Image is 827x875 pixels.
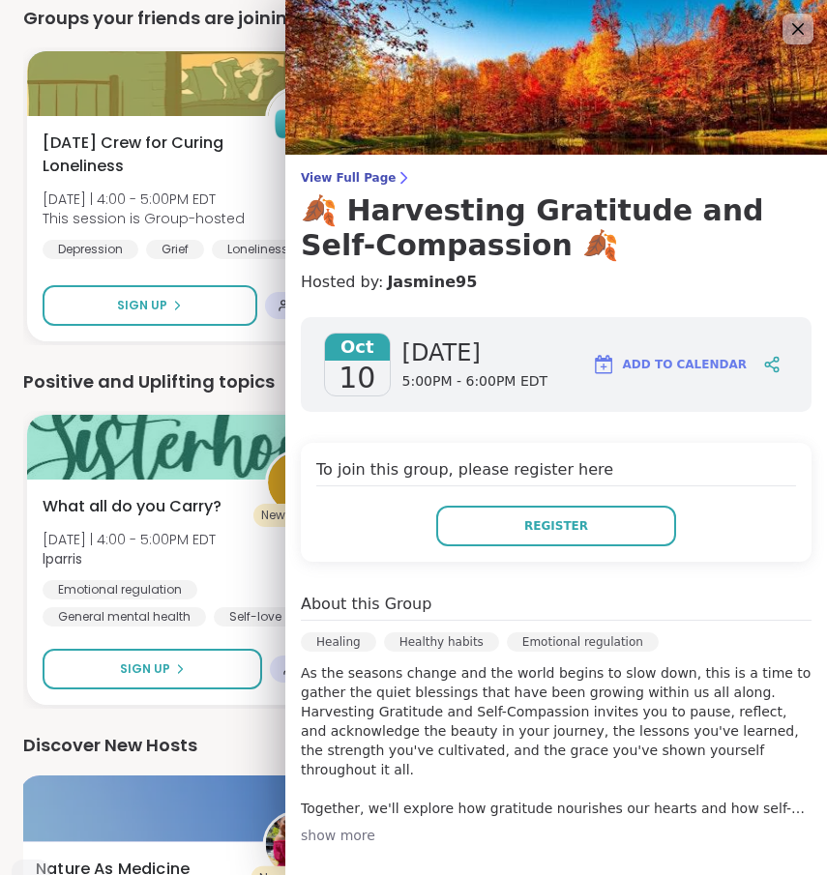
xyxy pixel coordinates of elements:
span: Sign Up [117,297,167,314]
h4: Hosted by: [301,271,812,294]
div: Positive and Uplifting topics [23,368,804,395]
img: ShareWell Logomark [592,353,615,376]
div: Emotional regulation [507,632,659,652]
div: Healing [301,632,376,652]
h4: To join this group, please register here [316,458,796,486]
div: New Host! 🎉 [253,504,342,527]
div: Loneliness [212,240,304,259]
p: As the seasons change and the world begins to slow down, this is a time to gather the quiet bless... [301,663,812,818]
img: ShareWell [268,89,328,149]
div: Groups your friends are joining [23,5,804,32]
div: Grief [146,240,204,259]
span: This session is Group-hosted [43,209,245,228]
span: [DATE] Crew for Curing Loneliness [43,131,244,178]
img: RadiantlyElla [266,814,327,875]
span: What all do you Carry? [43,495,222,518]
a: View Full Page🍂 Harvesting Gratitude and Self-Compassion 🍂 [301,170,812,263]
div: Healthy habits [384,632,499,652]
span: [DATE] | 4:00 - 5:00PM EDT [43,530,216,549]
a: Jasmine95 [387,271,477,294]
div: General mental health [43,607,206,627]
button: Add to Calendar [583,341,755,388]
b: lparris [43,549,82,569]
span: [DATE] [402,337,548,368]
span: 5:00PM - 6:00PM EDT [402,372,548,392]
span: Oct [325,334,390,361]
span: Add to Calendar [623,356,747,373]
span: Sign Up [120,660,170,678]
span: 10 [339,361,375,395]
h4: About this Group [301,593,431,616]
div: Discover New Hosts [23,732,804,759]
button: Sign Up [43,649,262,689]
span: View Full Page [301,170,812,186]
span: Register [524,517,588,535]
div: Depression [43,240,138,259]
button: Register [436,506,676,546]
div: show more [301,826,812,845]
div: Self-love [214,607,297,627]
h3: 🍂 Harvesting Gratitude and Self-Compassion 🍂 [301,193,812,263]
button: Sign Up [43,285,257,326]
span: [DATE] | 4:00 - 5:00PM EDT [43,190,245,209]
div: Emotional regulation [43,580,197,599]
